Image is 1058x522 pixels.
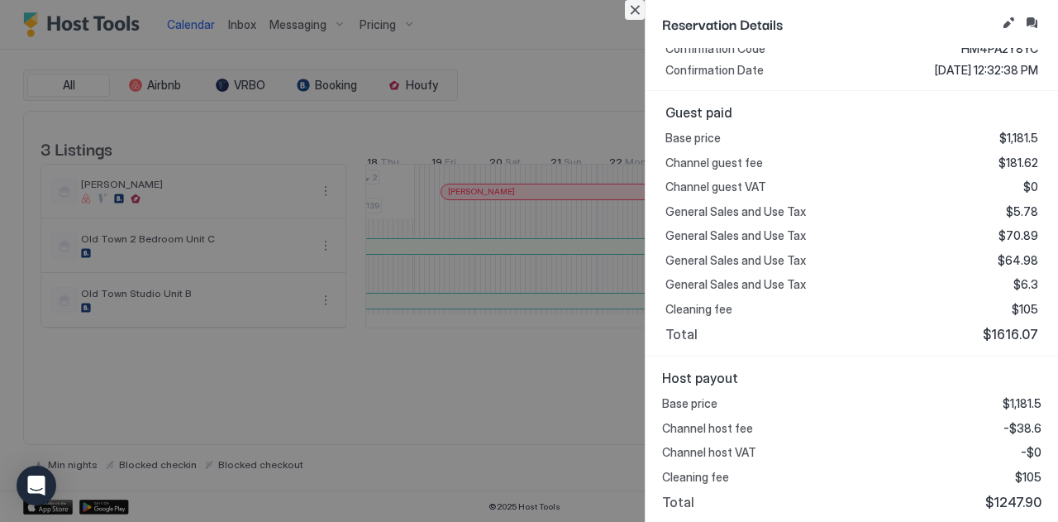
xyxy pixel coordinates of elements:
span: HM4PA2Y8YC [961,41,1038,56]
span: General Sales and Use Tax [665,204,806,219]
span: $181.62 [998,156,1038,170]
span: Total [665,326,698,342]
span: Reservation Details [662,13,995,34]
span: $5.78 [1006,204,1038,219]
span: [DATE] 12:32:38 PM [935,63,1038,78]
button: Inbox [1022,13,1041,33]
span: Cleaning fee [662,470,729,485]
div: Open Intercom Messenger [17,466,56,505]
span: -$38.6 [1003,421,1041,436]
span: $1616.07 [983,326,1038,342]
span: Cleaning fee [665,302,732,317]
span: $105 [1015,470,1041,485]
span: General Sales and Use Tax [665,253,806,268]
span: $105 [1012,302,1038,317]
span: Channel guest VAT [665,180,766,194]
span: $6.3 [1013,277,1038,292]
span: $1247.90 [985,494,1041,510]
span: Channel host fee [662,421,753,436]
span: $1,181.5 [999,131,1038,146]
span: -$0 [1021,445,1041,460]
span: Channel host VAT [662,445,756,460]
span: Channel guest fee [665,156,763,170]
span: $0 [1023,180,1038,194]
span: General Sales and Use Tax [665,277,806,292]
span: Total [662,494,694,510]
span: $1,181.5 [1003,396,1041,411]
span: $64.98 [998,253,1038,268]
span: Confirmation Code [665,41,765,56]
button: Edit reservation [998,13,1018,33]
span: Base price [665,131,721,146]
span: Guest paid [665,104,1038,121]
span: Base price [662,396,717,411]
span: Host payout [662,370,1041,386]
span: $70.89 [998,228,1038,243]
span: Confirmation Date [665,63,764,78]
span: General Sales and Use Tax [665,228,806,243]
